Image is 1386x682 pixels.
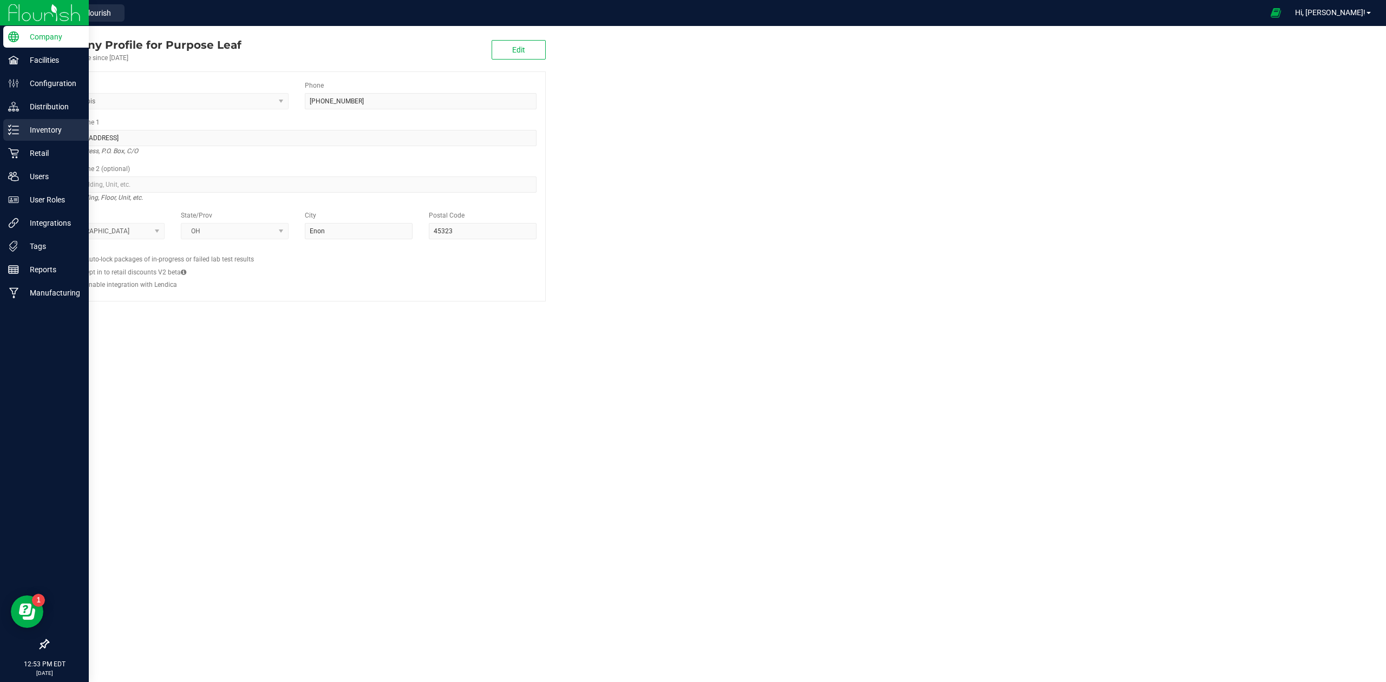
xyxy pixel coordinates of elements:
iframe: Resource center unread badge [32,594,45,607]
input: Address [57,130,537,146]
iframe: Resource center [11,595,43,628]
inline-svg: Reports [8,264,19,275]
inline-svg: Tags [8,241,19,252]
p: Retail [19,147,84,160]
label: Enable integration with Lendica [85,280,177,290]
span: Hi, [PERSON_NAME]! [1295,8,1365,17]
inline-svg: Distribution [8,101,19,112]
inline-svg: User Roles [8,194,19,205]
input: (123) 456-7890 [305,93,537,109]
p: Inventory [19,123,84,136]
p: User Roles [19,193,84,206]
i: Suite, Building, Floor, Unit, etc. [57,191,143,204]
p: Distribution [19,100,84,113]
p: Manufacturing [19,286,84,299]
label: State/Prov [181,211,212,220]
h2: Configs [57,247,537,254]
span: Open Ecommerce Menu [1264,2,1288,23]
label: Opt in to retail discounts V2 beta [85,267,186,277]
label: Auto-lock packages of in-progress or failed lab test results [85,254,254,264]
inline-svg: Integrations [8,218,19,228]
inline-svg: Inventory [8,124,19,135]
p: Tags [19,240,84,253]
label: City [305,211,316,220]
div: Account active since [DATE] [48,53,241,63]
input: Postal Code [429,223,537,239]
label: Phone [305,81,324,90]
p: Integrations [19,217,84,229]
inline-svg: Users [8,171,19,182]
i: Street address, P.O. Box, C/O [57,145,138,158]
div: Purpose Leaf [48,37,241,53]
label: Address Line 2 (optional) [57,164,130,174]
p: [DATE] [5,669,84,677]
button: Edit [492,40,546,60]
inline-svg: Configuration [8,78,19,89]
p: 12:53 PM EDT [5,659,84,669]
label: Postal Code [429,211,465,220]
input: City [305,223,413,239]
span: Edit [512,45,525,54]
inline-svg: Retail [8,148,19,159]
p: Facilities [19,54,84,67]
p: Configuration [19,77,84,90]
p: Reports [19,263,84,276]
inline-svg: Facilities [8,55,19,65]
p: Users [19,170,84,183]
p: Company [19,30,84,43]
inline-svg: Company [8,31,19,42]
input: Suite, Building, Unit, etc. [57,176,537,193]
inline-svg: Manufacturing [8,287,19,298]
